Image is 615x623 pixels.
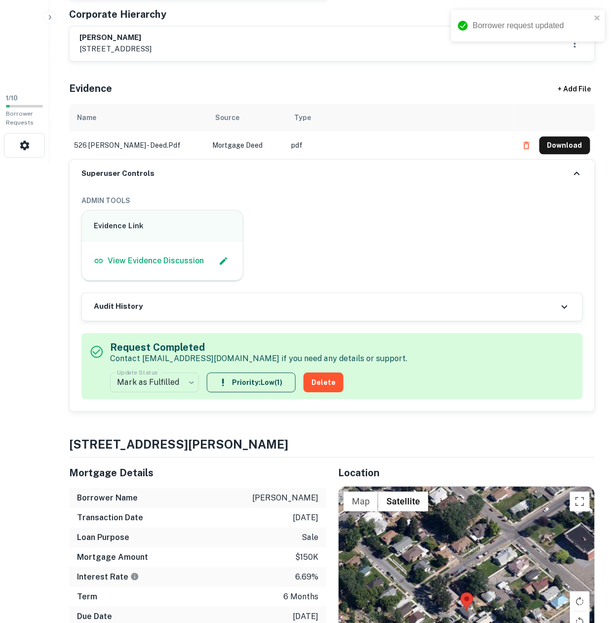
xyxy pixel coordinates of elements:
[283,591,318,603] p: 6 months
[295,552,318,564] p: $150k
[69,104,595,160] div: scrollable content
[69,132,207,160] td: 526 [PERSON_NAME] - deed.pdf
[77,572,139,583] h6: Interest Rate
[293,611,318,623] p: [DATE]
[94,221,231,232] h6: Evidence Link
[77,591,97,603] h6: Term
[6,111,34,126] span: Borrower Requests
[207,132,286,160] td: Mortgage Deed
[6,95,18,102] span: 1 / 10
[117,369,158,377] label: Update Status
[286,132,513,160] td: pdf
[566,544,615,591] iframe: Chat Widget
[295,572,318,583] p: 6.69%
[378,492,428,512] button: Show satellite imagery
[207,373,296,393] button: Priority:Low(1)
[539,137,590,155] button: Download
[252,493,318,504] p: [PERSON_NAME]
[594,14,601,23] button: close
[77,532,129,544] h6: Loan Purpose
[540,81,609,98] div: + Add File
[304,373,344,393] button: Delete
[110,353,407,365] p: Contact [EMAIL_ADDRESS][DOMAIN_NAME] if you need any details or support.
[108,255,204,267] p: View Evidence Discussion
[215,112,239,124] div: Source
[69,7,166,22] h5: Corporate Hierarchy
[518,138,536,154] button: Delete file
[69,466,326,481] h5: Mortgage Details
[338,466,595,481] h5: Location
[110,369,199,397] div: Mark as Fulfilled
[216,254,231,269] button: Edit Slack Link
[77,493,138,504] h6: Borrower Name
[81,168,154,180] h6: Superuser Controls
[302,532,318,544] p: sale
[294,112,311,124] div: Type
[77,611,112,623] h6: Due Date
[77,512,143,524] h6: Transaction Date
[81,196,583,207] h6: ADMIN TOOLS
[77,112,96,124] div: Name
[570,592,590,612] button: Rotate map clockwise
[69,104,207,132] th: Name
[79,33,152,44] h6: [PERSON_NAME]
[344,492,378,512] button: Show street map
[69,436,595,454] h4: [STREET_ADDRESS][PERSON_NAME]
[570,492,590,512] button: Toggle fullscreen view
[473,20,591,32] div: Borrower request updated
[130,573,139,581] svg: The interest rates displayed on the website are for informational purposes only and may be report...
[94,255,204,267] a: View Evidence Discussion
[207,104,286,132] th: Source
[286,104,513,132] th: Type
[69,82,112,96] h5: Evidence
[94,301,143,313] h6: Audit History
[293,512,318,524] p: [DATE]
[77,552,148,564] h6: Mortgage Amount
[110,340,407,355] h5: Request Completed
[79,43,152,55] p: [STREET_ADDRESS]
